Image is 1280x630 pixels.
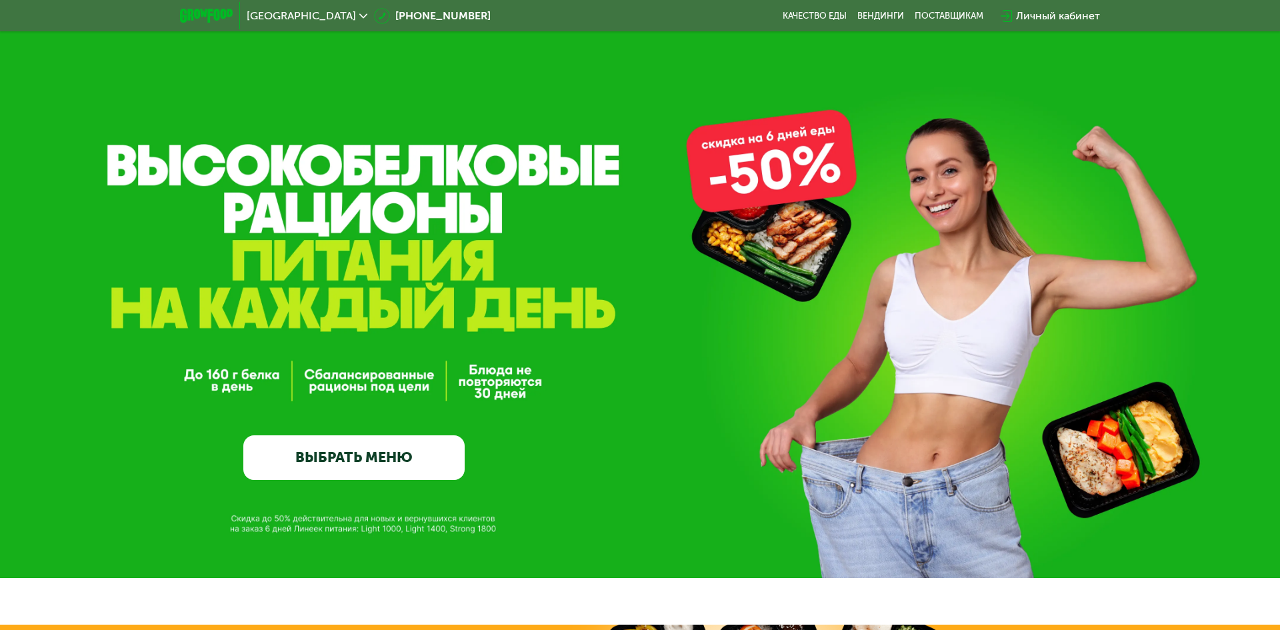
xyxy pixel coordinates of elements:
div: Личный кабинет [1016,8,1100,24]
a: Качество еды [783,11,847,21]
div: поставщикам [915,11,983,21]
a: Вендинги [857,11,904,21]
span: [GEOGRAPHIC_DATA] [247,11,356,21]
a: [PHONE_NUMBER] [374,8,491,24]
a: ВЫБРАТЬ МЕНЮ [243,435,465,480]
